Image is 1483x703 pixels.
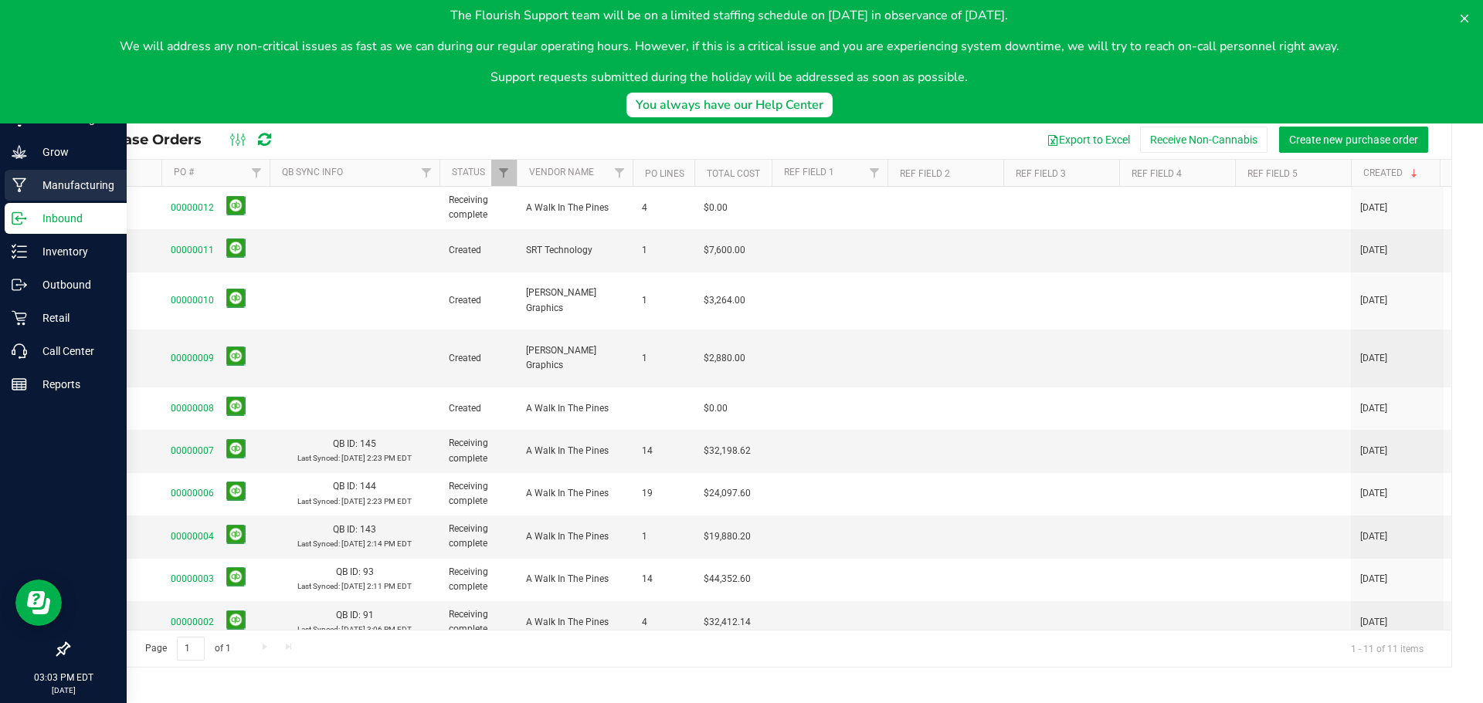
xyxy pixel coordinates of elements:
[526,201,623,215] span: A Walk In The Pines
[1360,401,1387,416] span: [DATE]
[529,167,594,177] a: Vendor Name
[171,202,214,213] a: 00000012
[27,342,120,360] p: Call Center
[1360,486,1387,501] span: [DATE]
[297,497,340,505] span: Last Synced:
[707,168,760,179] a: Total Cost
[642,293,685,308] span: 1
[171,353,214,363] a: 00000009
[414,160,439,186] a: Filter
[526,243,623,258] span: SRT Technology
[12,177,27,193] inline-svg: Manufacturing
[27,309,120,327] p: Retail
[333,524,358,535] span: QB ID:
[27,209,120,228] p: Inbound
[27,242,120,261] p: Inventory
[449,293,507,308] span: Created
[1360,572,1387,586] span: [DATE]
[642,201,685,215] span: 4
[642,615,685,630] span: 4
[7,684,120,696] p: [DATE]
[526,343,623,373] span: [PERSON_NAME] Graphics
[449,193,507,222] span: Receiving complete
[526,486,623,501] span: A Walk In The Pines
[1360,243,1387,258] span: [DATE]
[282,167,343,177] a: QB Sync Info
[171,295,214,306] a: 00000010
[1360,529,1387,544] span: [DATE]
[1279,127,1428,153] button: Create new purchase order
[171,488,214,499] a: 00000006
[1037,127,1140,153] button: Export to Excel
[27,375,120,394] p: Reports
[1289,134,1418,146] span: Create new purchase order
[12,377,27,392] inline-svg: Reports
[174,167,194,177] a: PO #
[333,481,358,492] span: QB ID:
[7,671,120,684] p: 03:03 PM EDT
[704,486,751,501] span: $24,097.60
[449,565,507,594] span: Receiving complete
[526,529,623,544] span: A Walk In The Pines
[452,167,485,177] a: Status
[1247,168,1298,179] a: Ref Field 5
[704,615,751,630] span: $32,412.14
[526,615,623,630] span: A Walk In The Pines
[1360,351,1387,366] span: [DATE]
[171,245,214,255] a: 00000011
[341,454,412,462] span: [DATE] 2:23 PM EDT
[80,131,217,148] span: Purchase Orders
[360,481,376,492] span: 144
[1140,127,1268,153] button: Receive Non-Cannabis
[297,539,340,548] span: Last Synced:
[704,401,728,416] span: $0.00
[15,580,62,626] iframe: Resource center
[900,168,950,179] a: Ref Field 2
[862,160,887,186] a: Filter
[704,529,751,544] span: $19,880.20
[27,275,120,294] p: Outbound
[360,438,376,449] span: 145
[132,637,243,661] span: Page of 1
[642,486,685,501] span: 19
[1016,168,1066,179] a: Ref Field 3
[297,454,340,462] span: Last Synced:
[704,243,745,258] span: $7,600.00
[177,637,205,661] input: 1
[12,343,27,359] inline-svg: Call Center
[636,96,823,114] div: You always have our Help Center
[12,211,27,226] inline-svg: Inbound
[704,201,728,215] span: $0.00
[704,572,751,586] span: $44,352.60
[363,610,374,620] span: 91
[297,582,340,590] span: Last Synced:
[333,438,358,449] span: QB ID:
[704,293,745,308] span: $3,264.00
[784,167,834,177] a: Ref Field 1
[297,625,340,634] span: Last Synced:
[171,403,214,414] a: 00000008
[12,310,27,326] inline-svg: Retail
[27,176,120,194] p: Manufacturing
[704,351,745,366] span: $2,880.00
[120,68,1339,86] p: Support requests submitted during the holiday will be addressed as soon as possible.
[171,573,214,584] a: 00000003
[449,436,507,465] span: Receiving complete
[12,277,27,292] inline-svg: Outbound
[171,617,214,627] a: 00000002
[12,244,27,259] inline-svg: Inventory
[120,37,1339,56] p: We will address any non-critical issues as fast as we can during our regular operating hours. How...
[642,444,685,458] span: 14
[1363,167,1420,178] a: Created
[363,566,374,577] span: 93
[1360,444,1387,458] span: [DATE]
[526,572,623,586] span: A Walk In The Pines
[341,582,412,590] span: [DATE] 2:11 PM EDT
[1132,168,1182,179] a: Ref Field 4
[12,144,27,160] inline-svg: Grow
[341,625,412,634] span: [DATE] 3:06 PM EDT
[704,444,751,458] span: $32,198.62
[645,168,684,179] a: PO Lines
[449,479,507,509] span: Receiving complete
[27,143,120,161] p: Grow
